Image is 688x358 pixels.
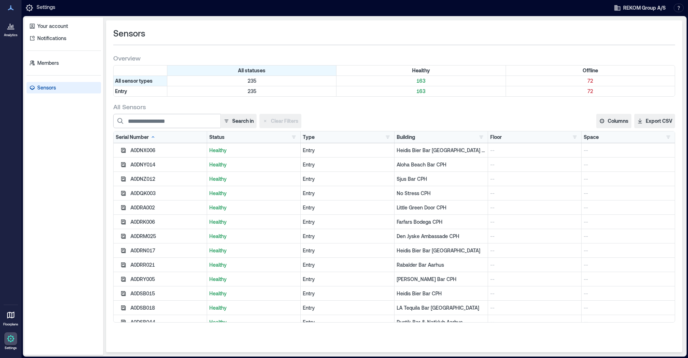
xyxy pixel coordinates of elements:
[130,204,205,211] div: A0DRA002
[209,247,298,254] p: Healthy
[584,190,673,197] p: --
[209,175,298,183] p: Healthy
[397,218,486,226] p: Farfars Bodega CPH
[2,330,19,352] a: Settings
[303,261,392,268] div: Entry
[397,175,486,183] p: Sjus Bar CPH
[259,114,301,128] button: Clear Filters
[584,304,673,311] p: --
[27,20,101,32] a: Your account
[623,4,666,11] span: REKOM Group A/S
[3,322,18,326] p: Floorplans
[303,190,392,197] div: Entry
[303,161,392,168] div: Entry
[37,35,66,42] p: Notifications
[209,134,225,141] div: Status
[584,134,599,141] div: Space
[507,77,673,84] p: 72
[584,290,673,297] p: --
[490,304,579,311] p: --
[490,204,579,211] p: --
[209,161,298,168] p: Healthy
[397,161,486,168] p: Aloha Beach Bar CPH
[490,319,579,326] p: --
[397,319,486,326] p: Rustik Bar & Natklub Aarhus
[584,147,673,154] p: --
[27,57,101,69] a: Members
[116,134,156,141] div: Serial Number
[303,204,392,211] div: Entry
[130,175,205,183] div: A0DNZ012
[490,247,579,254] p: --
[37,84,56,91] p: Sensors
[209,233,298,240] p: Healthy
[37,59,59,67] p: Members
[584,319,673,326] p: --
[584,233,673,240] p: --
[5,346,17,350] p: Settings
[507,88,673,95] p: 72
[584,175,673,183] p: --
[167,66,336,76] div: All statuses
[584,204,673,211] p: --
[490,290,579,297] p: --
[209,204,298,211] p: Healthy
[490,218,579,226] p: --
[209,290,298,297] p: Healthy
[303,233,392,240] div: Entry
[130,233,205,240] div: A0DRM025
[303,276,392,283] div: Entry
[130,190,205,197] div: A0DQK003
[584,276,673,283] p: --
[130,290,205,297] div: A0DSB015
[169,77,335,84] p: 235
[490,233,579,240] p: --
[209,218,298,226] p: Healthy
[130,319,205,326] div: A0DSB044
[490,190,579,197] p: --
[130,261,205,268] div: A0DRR021
[397,276,486,283] p: [PERSON_NAME] Bar CPH
[303,247,392,254] div: Entry
[37,4,55,12] p: Settings
[130,304,205,311] div: A0DSB018
[336,66,506,76] div: Filter by Status: Healthy
[130,247,205,254] div: A0DRN017
[303,290,392,297] div: Entry
[338,77,504,84] p: 163
[584,261,673,268] p: --
[584,218,673,226] p: --
[336,86,506,96] div: Filter by Type: Entry & Status: Healthy
[397,190,486,197] p: No Stress CPH
[397,204,486,211] p: Little Green Door CPH
[27,33,101,44] a: Notifications
[209,147,298,154] p: Healthy
[209,261,298,268] p: Healthy
[397,247,486,254] p: Heidis Bier Bar [GEOGRAPHIC_DATA]
[506,86,675,96] div: Filter by Type: Entry & Status: Offline
[338,88,504,95] p: 163
[596,114,631,128] button: Columns
[130,218,205,226] div: A0DRK006
[490,147,579,154] p: --
[1,306,20,329] a: Floorplans
[397,290,486,297] p: Heidis Bier Bar CPH
[490,261,579,268] p: --
[114,76,167,86] div: All sensor types
[490,161,579,168] p: --
[169,88,335,95] p: 235
[303,147,392,154] div: Entry
[209,304,298,311] p: Healthy
[130,276,205,283] div: A0DRY005
[634,114,675,128] button: Export CSV
[37,23,68,30] p: Your account
[490,276,579,283] p: --
[27,82,101,93] a: Sensors
[490,175,579,183] p: --
[397,261,486,268] p: Rabalder Bar Aarhus
[113,28,145,39] span: Sensors
[2,17,20,39] a: Analytics
[303,175,392,183] div: Entry
[114,86,167,96] div: Filter by Type: Entry
[397,304,486,311] p: LA Tequila Bar [GEOGRAPHIC_DATA]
